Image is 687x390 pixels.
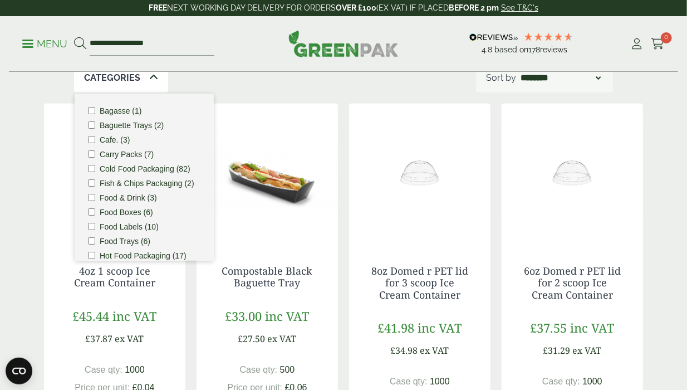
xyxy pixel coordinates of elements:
span: inc VAT [418,319,462,336]
a: 8oz Domed r PET lid for 3 scoop Ice Cream Container [371,264,468,301]
span: 4.8 [482,45,494,54]
p: Menu [22,37,67,51]
img: GreenPak Supplies [288,30,399,57]
label: Baguette Trays (2) [100,121,164,129]
strong: BEFORE 2 pm [449,3,499,12]
span: 1000 [582,377,602,386]
span: Case qty: [542,377,580,386]
span: £45.44 [73,308,110,324]
span: £37.87 [86,333,113,345]
img: 4oz Ice Cream lid [349,104,490,243]
strong: FREE [149,3,167,12]
span: ex VAT [420,344,449,357]
span: Case qty: [85,365,122,374]
div: 4.78 Stars [524,32,574,42]
span: £27.50 [238,333,266,345]
a: Compostable Black Baguette Tray [222,264,313,290]
span: Based on [494,45,528,54]
img: 4oz Ice Cream lid [502,104,643,243]
a: Menu [22,37,67,48]
label: Cold Food Packaging (82) [100,165,190,173]
label: Food Trays (6) [100,237,150,245]
span: Case qty: [390,377,428,386]
span: ex VAT [573,344,602,357]
label: Food & Drink (3) [100,194,157,202]
a: 0 [651,36,665,52]
label: Food Boxes (6) [100,208,153,216]
span: 500 [280,365,295,374]
span: £33.00 [225,308,262,324]
span: £37.55 [531,319,567,336]
a: 6oz Domed r PET lid for 2 scoop Ice Cream Container [524,264,621,301]
span: 1000 [430,377,450,386]
label: Food Labels (10) [100,223,159,231]
span: inc VAT [571,319,615,336]
a: See T&C's [501,3,538,12]
i: My Account [630,38,644,50]
label: Bagasse (1) [100,107,141,115]
label: Hot Food Packaging (17) [100,252,187,260]
span: 178 [528,45,540,54]
img: baguette tray [197,104,338,243]
button: Open CMP widget [6,358,32,384]
span: £31.29 [543,344,571,357]
span: ex VAT [268,333,297,345]
span: reviews [540,45,567,54]
i: Cart [651,38,665,50]
span: ex VAT [115,333,144,345]
label: Fish & Chips Packaging (2) [100,179,194,187]
img: REVIEWS.io [469,33,518,41]
span: Case qty: [240,365,278,374]
span: inc VAT [113,308,157,324]
img: 4oz 1 Scoop Ice Cream Container with Ice Cream [44,104,185,243]
select: Shop order [518,71,603,85]
span: inc VAT [266,308,310,324]
p: Sort by [486,71,516,85]
label: Cafe. (3) [100,136,130,144]
span: 1000 [125,365,145,374]
span: 0 [661,32,672,43]
strong: OVER £100 [336,3,376,12]
p: Categories [84,71,140,85]
label: Carry Packs (7) [100,150,154,158]
span: £41.98 [378,319,415,336]
a: 4oz 1 scoop Ice Cream Container [74,264,155,290]
span: £34.98 [391,344,418,357]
